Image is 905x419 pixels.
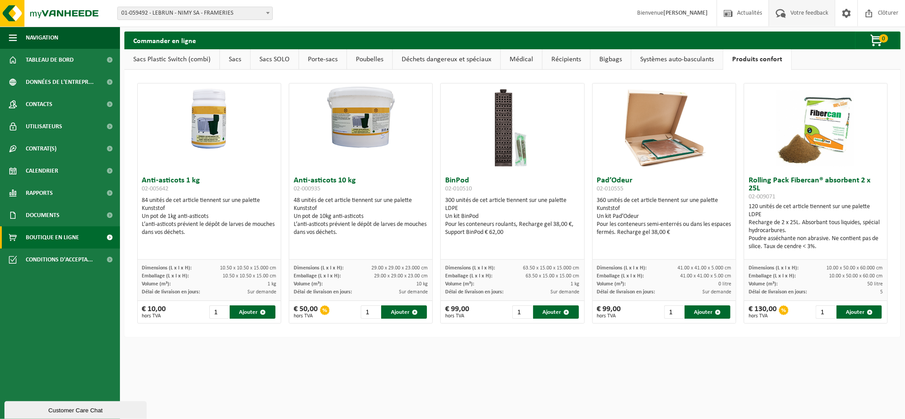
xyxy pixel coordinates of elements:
[880,289,883,295] span: 5
[533,305,579,319] button: Ajouter
[597,177,731,194] h3: Pad’Odeur
[749,273,796,279] span: Emballage (L x l x H):
[571,281,580,287] span: 1 kg
[749,305,777,319] div: € 130,00
[142,305,166,319] div: € 10,00
[749,203,883,251] div: 120 unités de cet article tiennent sur une palette
[749,211,883,219] div: LDPE
[749,235,883,251] div: Poudre asséchante non abrasive. Ne contient pas de silice. Taux de cendre < 3%.
[142,186,169,192] span: 02-005642
[597,186,624,192] span: 02-010555
[771,83,860,172] img: 02-009071
[678,265,731,271] span: 41.00 x 41.00 x 5.000 cm
[142,289,200,295] span: Délai de livraison en jours:
[361,305,380,319] input: 1
[118,7,272,20] span: 01-059492 - LEBRUN - NIMY SA - FRAMERIES
[597,205,731,213] div: Kunststof
[124,49,219,70] a: Sacs Plastic Switch (combi)
[209,305,229,319] input: 1
[26,204,60,226] span: Documents
[445,289,503,295] span: Délai de livraison en jours:
[371,265,428,271] span: 29.00 x 29.00 x 23.000 cm
[142,281,171,287] span: Volume (m³):
[816,305,835,319] input: 1
[399,289,428,295] span: Sur demande
[597,273,644,279] span: Emballage (L x l x H):
[347,49,392,70] a: Poubelles
[26,115,62,138] span: Utilisateurs
[445,197,579,237] div: 300 unités de cet article tiennent sur une palette
[294,197,428,237] div: 48 unités de cet article tiennent sur une palette
[142,221,276,237] div: L’anti-asticots prévient le dépôt de larves de mouches dans vos déchets.
[294,177,428,194] h3: Anti-asticots 10 kg
[26,27,58,49] span: Navigation
[294,221,428,237] div: L’anti-asticots prévient le dépôt de larves de mouches dans vos déchets.
[416,281,428,287] span: 10 kg
[220,49,250,70] a: Sacs
[393,49,500,70] a: Déchets dangereux et spéciaux
[289,83,432,155] img: 02-000935
[294,265,343,271] span: Dimensions (L x l x H):
[685,305,730,319] button: Ajouter
[597,313,621,319] span: hors TVA
[597,213,731,221] div: Un kit Pad’Odeur
[879,34,888,43] span: 0
[718,281,731,287] span: 0 litre
[26,71,94,93] span: Données de l'entrepr...
[138,83,281,155] img: 02-005642
[445,305,469,319] div: € 99,00
[542,49,590,70] a: Récipients
[26,160,58,182] span: Calendrier
[445,177,579,194] h3: BinPod
[26,182,53,204] span: Rapports
[142,213,276,221] div: Un pot de 1kg anti-asticots
[445,186,472,192] span: 02-010510
[631,49,723,70] a: Systèmes auto-basculants
[723,49,791,70] a: Produits confort
[597,305,621,319] div: € 99,00
[749,219,883,235] div: Recharge de 2 x 25L. Absorbant tous liquides, spécial hydrocarbures.
[501,49,542,70] a: Médical
[4,399,148,419] iframe: chat widget
[445,205,579,213] div: LDPE
[702,289,731,295] span: Sur demande
[590,49,631,70] a: Bigbags
[445,221,579,237] div: Pour les conteneurs roulants, Recharge gel 38,00 €, Support BinPod € 62,00
[597,281,626,287] span: Volume (m³):
[26,93,52,115] span: Contacts
[247,289,276,295] span: Sur demande
[829,273,883,279] span: 10.00 x 50.00 x 60.00 cm
[299,49,347,70] a: Porte-sacs
[142,265,192,271] span: Dimensions (L x l x H):
[855,32,900,49] button: 0
[294,273,341,279] span: Emballage (L x l x H):
[551,289,580,295] span: Sur demande
[468,83,557,172] img: 02-010510
[620,83,709,172] img: 02-010555
[526,273,580,279] span: 63.50 x 15.00 x 15.00 cm
[142,205,276,213] div: Kunststof
[26,138,56,160] span: Contrat(s)
[597,197,731,237] div: 360 unités de cet article tiennent sur une palette
[826,265,883,271] span: 10.00 x 50.00 x 60.000 cm
[680,273,731,279] span: 41.00 x 41.00 x 5.00 cm
[445,313,469,319] span: hors TVA
[445,281,474,287] span: Volume (m³):
[294,205,428,213] div: Kunststof
[445,273,492,279] span: Emballage (L x l x H):
[597,289,655,295] span: Délai de livraison en jours:
[445,265,495,271] span: Dimensions (L x l x H):
[749,265,798,271] span: Dimensions (L x l x H):
[267,281,276,287] span: 1 kg
[294,313,318,319] span: hors TVA
[294,186,320,192] span: 02-000935
[230,305,275,319] button: Ajouter
[445,213,579,221] div: Un kit BinPod
[26,249,93,271] span: Conditions d'accepta...
[381,305,427,319] button: Ajouter
[664,305,684,319] input: 1
[749,177,883,201] h3: Rolling Pack Fibercan® absorbent 2 x 25L
[142,313,166,319] span: hors TVA
[867,281,883,287] span: 50 litre
[294,289,352,295] span: Délai de livraison en jours:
